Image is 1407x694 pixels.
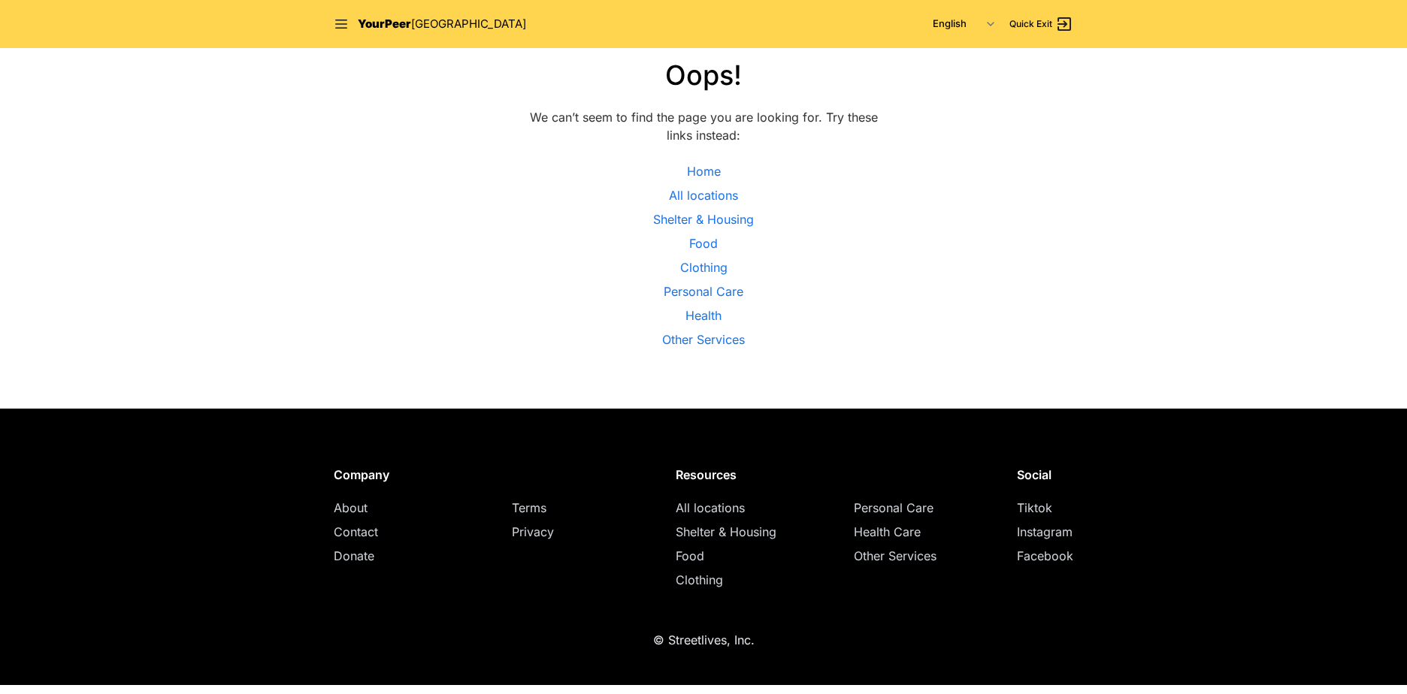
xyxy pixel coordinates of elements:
[689,234,718,252] a: Food
[665,60,742,90] h1: Oops!
[512,500,546,515] a: Terms
[854,524,921,539] a: Health Care
[653,210,754,228] a: Shelter & Housing
[687,162,721,180] a: Home
[676,500,745,515] a: All locations
[664,282,743,300] a: Personal Care
[334,548,374,563] a: Donate
[358,17,411,31] span: YourPeer
[685,306,722,324] a: Health
[680,258,728,276] a: Clothing
[358,16,526,33] a: YourPeer[GEOGRAPHIC_DATA]
[676,467,737,482] span: Resources
[334,500,368,515] a: About
[526,108,881,144] p: We can’t seem to find the page you are looking for. Try these links instead:
[662,330,745,349] a: Other Services
[854,548,936,563] a: Other Services
[1009,18,1052,30] span: Quick Exit
[669,186,738,204] a: All locations
[653,631,755,649] p: © Streetlives, Inc.
[1017,500,1052,515] a: Tiktok
[676,572,723,587] a: Clothing
[854,500,933,515] a: Personal Care
[334,524,378,539] a: Contact
[1017,467,1051,482] span: Social
[676,524,776,539] a: Shelter & Housing
[1017,548,1073,563] a: Facebook
[1017,524,1073,539] a: Instagram
[334,467,389,482] span: Company
[676,548,704,563] a: Food
[1009,15,1073,33] a: Quick Exit
[512,524,554,539] a: Privacy
[411,17,526,31] span: [GEOGRAPHIC_DATA]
